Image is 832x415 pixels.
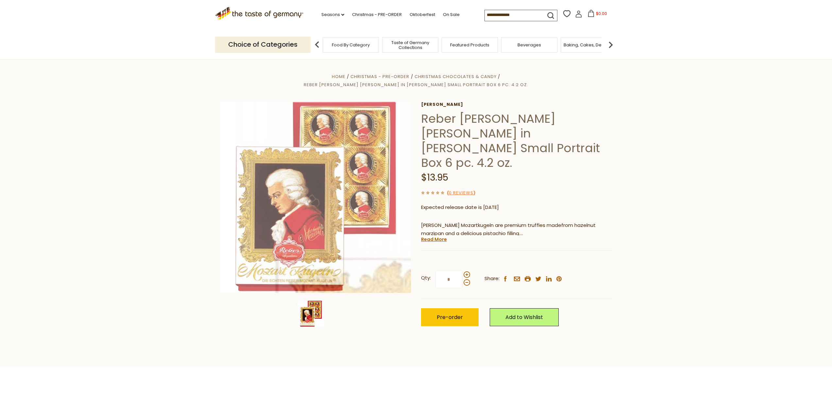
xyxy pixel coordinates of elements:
a: Christmas - PRE-ORDER [350,73,409,80]
a: Featured Products [450,42,489,47]
a: Taste of Germany Collections [384,40,436,50]
button: $0.00 [584,10,611,20]
span: $0.00 [596,11,607,16]
span: Share: [484,275,500,283]
a: Oktoberfest [410,11,435,18]
a: Seasons [321,11,344,18]
p: Expected release date is [DATE] [421,203,612,212]
strong: Qty: [421,274,431,282]
span: $13.95 [421,171,448,184]
img: Reber Mozart Kugel 6 pack [220,102,411,293]
a: [PERSON_NAME] [421,102,612,107]
a: Read More [421,236,447,243]
img: previous arrow [311,38,324,51]
img: next arrow [604,38,617,51]
a: Baking, Cakes, Desserts [564,42,614,47]
a: Food By Category [332,42,370,47]
span: Pre-order [437,313,463,321]
a: On Sale [443,11,460,18]
a: Reber [PERSON_NAME] [PERSON_NAME] in [PERSON_NAME] Small Portrait Box 6 pc. 4.2 oz. [304,82,528,88]
p: [PERSON_NAME] Mozartkugeln are premium truffles madefrom hazelnut marzipan and a delicious pistac... [421,221,612,238]
input: Qty: [435,270,462,288]
a: Christmas - PRE-ORDER [352,11,402,18]
span: ( ) [447,190,475,196]
a: Add to Wishlist [490,308,559,326]
h1: Reber [PERSON_NAME] [PERSON_NAME] in [PERSON_NAME] Small Portrait Box 6 pc. 4.2 oz. [421,111,612,170]
p: Choice of Categories [215,37,311,53]
a: Beverages [518,42,541,47]
img: Reber Mozart Kugel 6 pack [298,301,324,327]
a: 0 Reviews [449,190,473,197]
a: Home [332,73,346,80]
a: Christmas Chocolates & Candy [415,73,497,80]
button: Pre-order [421,308,479,326]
